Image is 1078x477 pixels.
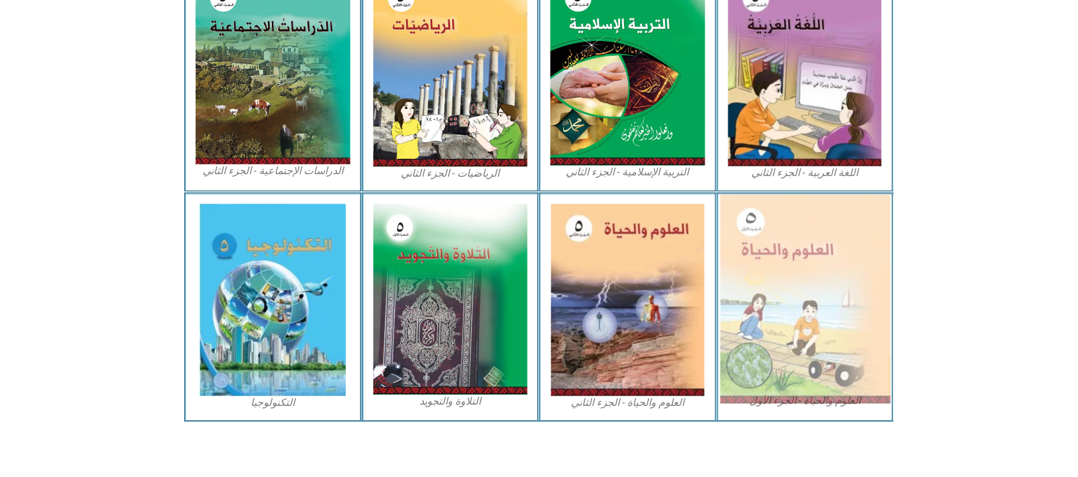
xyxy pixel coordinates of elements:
figcaption: العلوم والحياة - الجزء الثاني [551,396,705,410]
figcaption: التلاوة والتجويد [373,395,528,409]
figcaption: الرياضيات - الجزء الثاني [373,167,528,181]
figcaption: التكنولوجيا [196,396,350,410]
figcaption: الدراسات الإجتماعية - الجزء الثاني [196,165,350,179]
figcaption: اللغة العربية - الجزء الثاني [728,166,883,181]
figcaption: التربية الإسلامية - الجزء الثاني [551,166,705,180]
